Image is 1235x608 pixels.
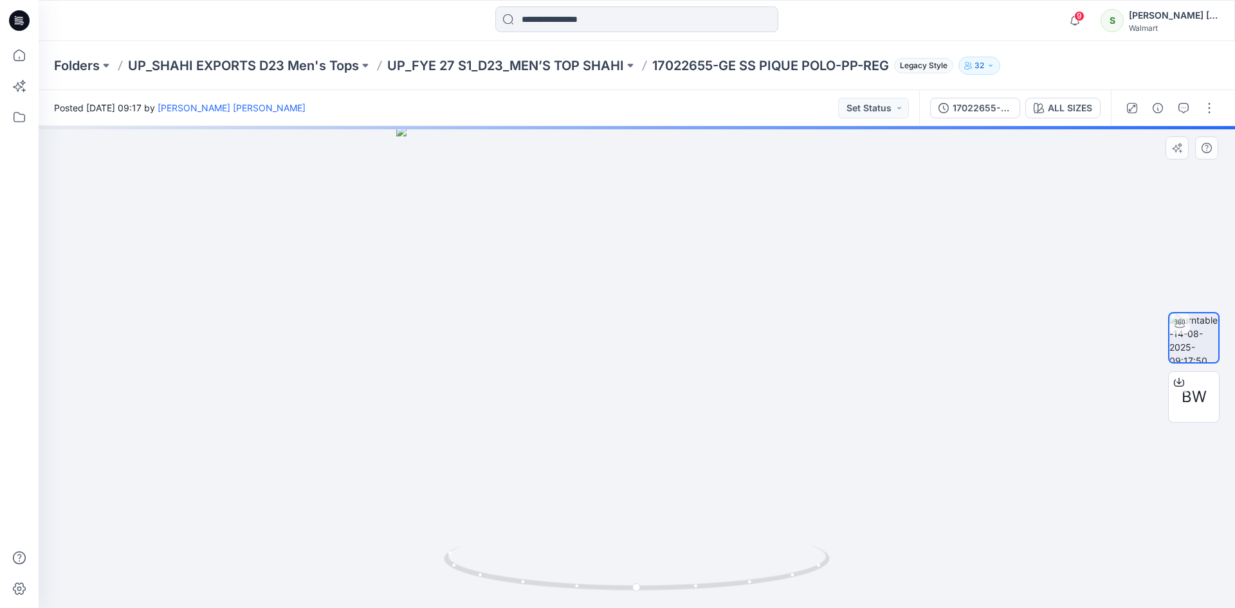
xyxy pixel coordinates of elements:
[54,101,306,115] span: Posted [DATE] 09:17 by
[974,59,984,73] p: 32
[128,57,359,75] a: UP_SHAHI EXPORTS D23 Men's Tops
[652,57,889,75] p: 17022655-GE SS PIQUE POLO-PP-REG
[930,98,1020,118] button: 17022655-GE SS PIQUE POLO-PP-REG
[953,101,1012,115] div: 17022655-GE SS PIQUE POLO-PP-REG
[1129,8,1219,23] div: [PERSON_NAME] ​[PERSON_NAME]
[54,57,100,75] a: Folders
[894,58,953,73] span: Legacy Style
[889,57,953,75] button: Legacy Style
[1182,385,1207,409] span: BW
[1169,313,1218,362] img: turntable-14-08-2025-09:17:50
[1048,101,1092,115] div: ALL SIZES
[1025,98,1101,118] button: ALL SIZES
[1129,23,1219,33] div: Walmart
[387,57,624,75] a: UP_FYE 27 S1_D23_MEN’S TOP SHAHI
[958,57,1000,75] button: 32
[1074,11,1084,21] span: 9
[1148,98,1168,118] button: Details
[158,102,306,113] a: [PERSON_NAME] ​[PERSON_NAME]
[1101,9,1124,32] div: S​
